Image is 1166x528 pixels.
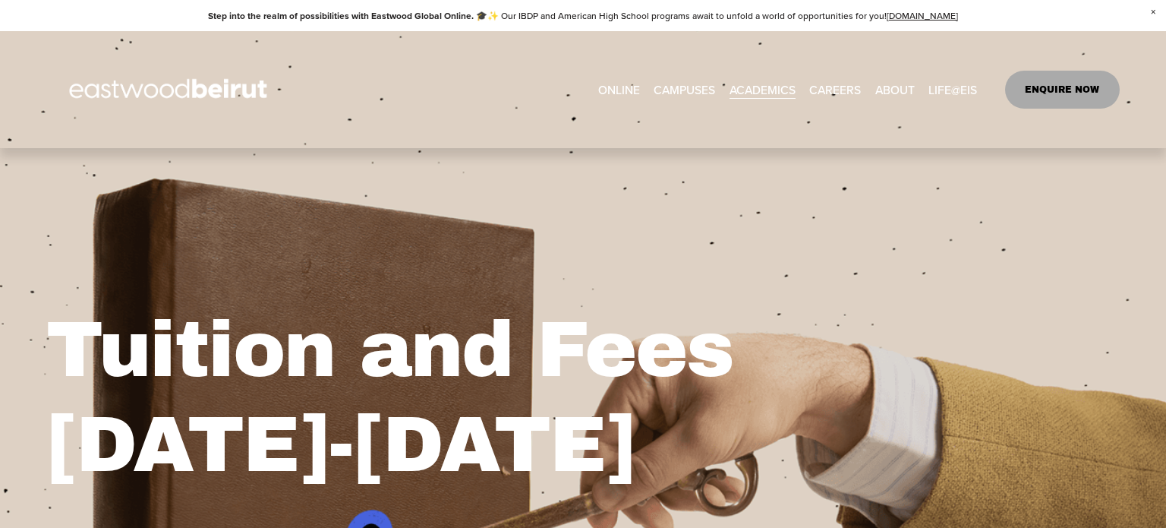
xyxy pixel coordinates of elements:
[809,77,861,101] a: CAREERS
[654,79,715,100] span: CAMPUSES
[46,51,294,128] img: EastwoodIS Global Site
[928,79,977,100] span: LIFE@EIS
[654,77,715,101] a: folder dropdown
[598,77,640,101] a: ONLINE
[1005,71,1120,109] a: ENQUIRE NOW
[928,77,977,101] a: folder dropdown
[730,77,796,101] a: folder dropdown
[46,303,849,493] h1: Tuition and Fees [DATE]-[DATE]
[887,9,958,22] a: [DOMAIN_NAME]
[875,79,915,100] span: ABOUT
[730,79,796,100] span: ACADEMICS
[875,77,915,101] a: folder dropdown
